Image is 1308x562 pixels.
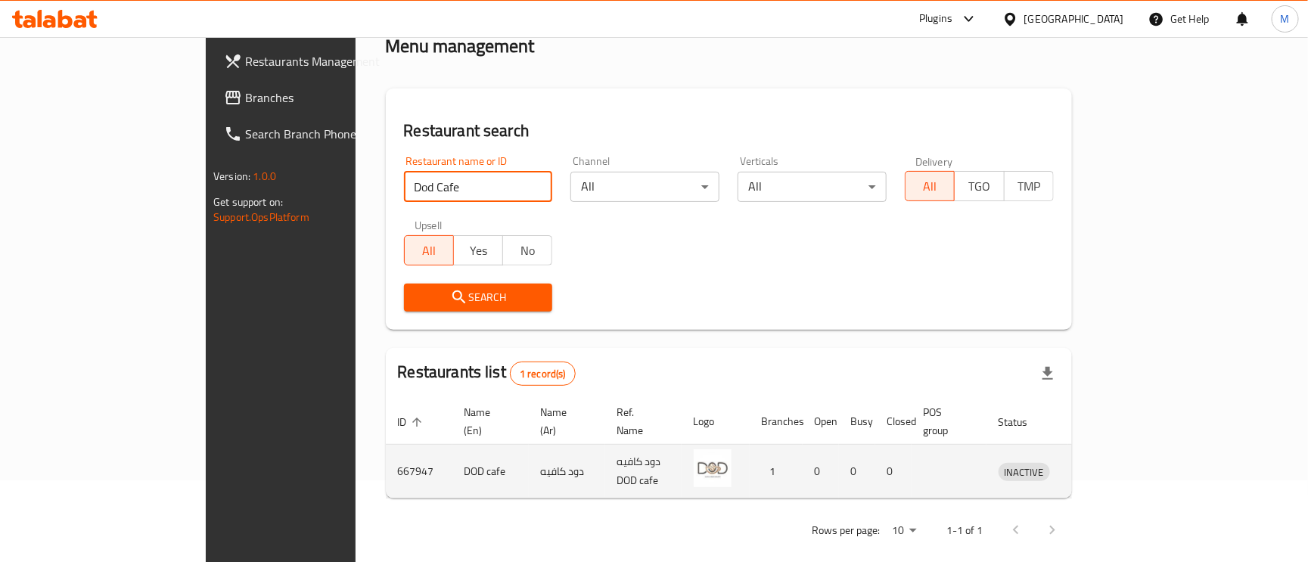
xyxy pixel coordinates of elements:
[1281,11,1290,27] span: M
[617,403,663,439] span: Ref. Name
[694,449,732,487] img: DOD cafe
[452,445,529,498] td: DOD cafe
[682,399,750,445] th: Logo
[924,403,968,439] span: POS group
[886,520,922,542] div: Rows per page:
[803,445,839,498] td: 0
[875,399,912,445] th: Closed
[954,171,1004,201] button: TGO
[605,445,682,498] td: دود كافيه DOD cafe
[502,235,552,265] button: No
[999,464,1050,481] span: INACTIVE
[999,413,1048,431] span: Status
[946,521,983,540] p: 1-1 of 1
[529,445,605,498] td: دود كافيه
[1004,171,1054,201] button: TMP
[1068,399,1120,445] th: Action
[875,445,912,498] td: 0
[915,156,953,166] label: Delivery
[416,288,541,307] span: Search
[453,235,503,265] button: Yes
[961,175,998,197] span: TGO
[404,235,454,265] button: All
[386,34,535,58] h2: Menu management
[404,172,553,202] input: Search for restaurant name or ID..
[839,445,875,498] td: 0
[213,192,283,212] span: Get support on:
[464,403,511,439] span: Name (En)
[398,413,427,431] span: ID
[541,403,587,439] span: Name (Ar)
[510,362,576,386] div: Total records count
[570,172,719,202] div: All
[386,399,1120,498] table: enhanced table
[839,399,875,445] th: Busy
[404,120,1054,142] h2: Restaurant search
[415,220,443,231] label: Upsell
[213,207,309,227] a: Support.OpsPlatform
[511,367,575,381] span: 1 record(s)
[411,240,448,262] span: All
[919,10,952,28] div: Plugins
[245,88,412,107] span: Branches
[212,79,424,116] a: Branches
[1011,175,1048,197] span: TMP
[905,171,955,201] button: All
[509,240,546,262] span: No
[999,463,1050,481] div: INACTIVE
[1030,356,1066,392] div: Export file
[245,52,412,70] span: Restaurants Management
[750,399,803,445] th: Branches
[404,284,553,312] button: Search
[460,240,497,262] span: Yes
[750,445,803,498] td: 1
[253,166,276,186] span: 1.0.0
[1024,11,1124,27] div: [GEOGRAPHIC_DATA]
[912,175,949,197] span: All
[398,361,576,386] h2: Restaurants list
[212,43,424,79] a: Restaurants Management
[213,166,250,186] span: Version:
[738,172,887,202] div: All
[803,399,839,445] th: Open
[212,116,424,152] a: Search Branch Phone
[245,125,412,143] span: Search Branch Phone
[812,521,880,540] p: Rows per page:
